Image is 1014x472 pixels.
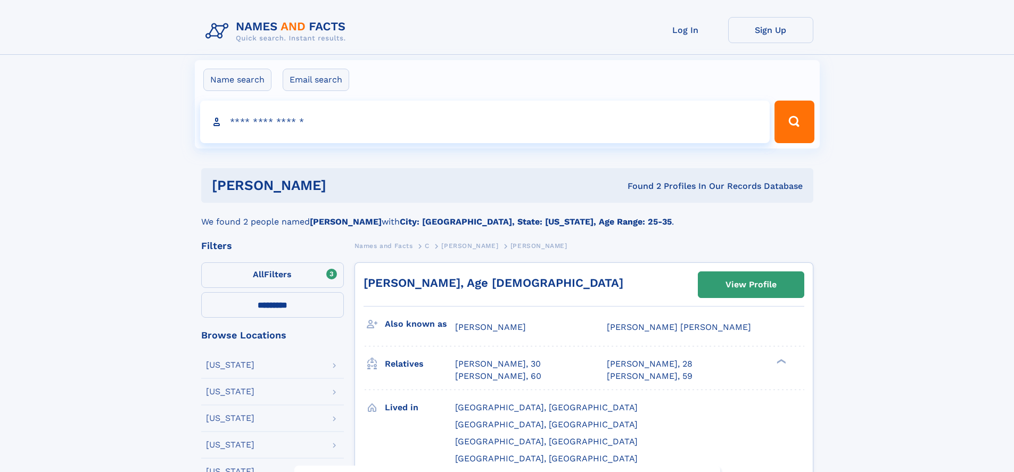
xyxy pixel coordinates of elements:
[607,370,693,382] a: [PERSON_NAME], 59
[355,239,413,252] a: Names and Facts
[698,272,804,297] a: View Profile
[201,330,344,340] div: Browse Locations
[455,402,638,412] span: [GEOGRAPHIC_DATA], [GEOGRAPHIC_DATA]
[206,441,254,449] div: [US_STATE]
[510,242,567,250] span: [PERSON_NAME]
[455,370,541,382] a: [PERSON_NAME], 60
[201,17,355,46] img: Logo Names and Facts
[385,355,455,373] h3: Relatives
[455,436,638,446] span: [GEOGRAPHIC_DATA], [GEOGRAPHIC_DATA]
[200,101,770,143] input: search input
[643,17,728,43] a: Log In
[201,262,344,288] label: Filters
[607,322,751,332] span: [PERSON_NAME] [PERSON_NAME]
[206,387,254,396] div: [US_STATE]
[206,414,254,423] div: [US_STATE]
[441,242,498,250] span: [PERSON_NAME]
[364,276,623,289] a: [PERSON_NAME], Age [DEMOGRAPHIC_DATA]
[441,239,498,252] a: [PERSON_NAME]
[455,419,638,429] span: [GEOGRAPHIC_DATA], [GEOGRAPHIC_DATA]
[477,180,803,192] div: Found 2 Profiles In Our Records Database
[201,203,813,228] div: We found 2 people named with .
[385,399,455,417] h3: Lived in
[455,322,526,332] span: [PERSON_NAME]
[607,358,693,370] a: [PERSON_NAME], 28
[206,361,254,369] div: [US_STATE]
[310,217,382,227] b: [PERSON_NAME]
[253,269,264,279] span: All
[774,101,814,143] button: Search Button
[283,69,349,91] label: Email search
[455,358,541,370] a: [PERSON_NAME], 30
[212,179,477,192] h1: [PERSON_NAME]
[425,239,430,252] a: C
[425,242,430,250] span: C
[728,17,813,43] a: Sign Up
[385,315,455,333] h3: Also known as
[455,453,638,463] span: [GEOGRAPHIC_DATA], [GEOGRAPHIC_DATA]
[400,217,672,227] b: City: [GEOGRAPHIC_DATA], State: [US_STATE], Age Range: 25-35
[203,69,271,91] label: Name search
[201,241,344,251] div: Filters
[774,358,787,365] div: ❯
[726,272,777,297] div: View Profile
